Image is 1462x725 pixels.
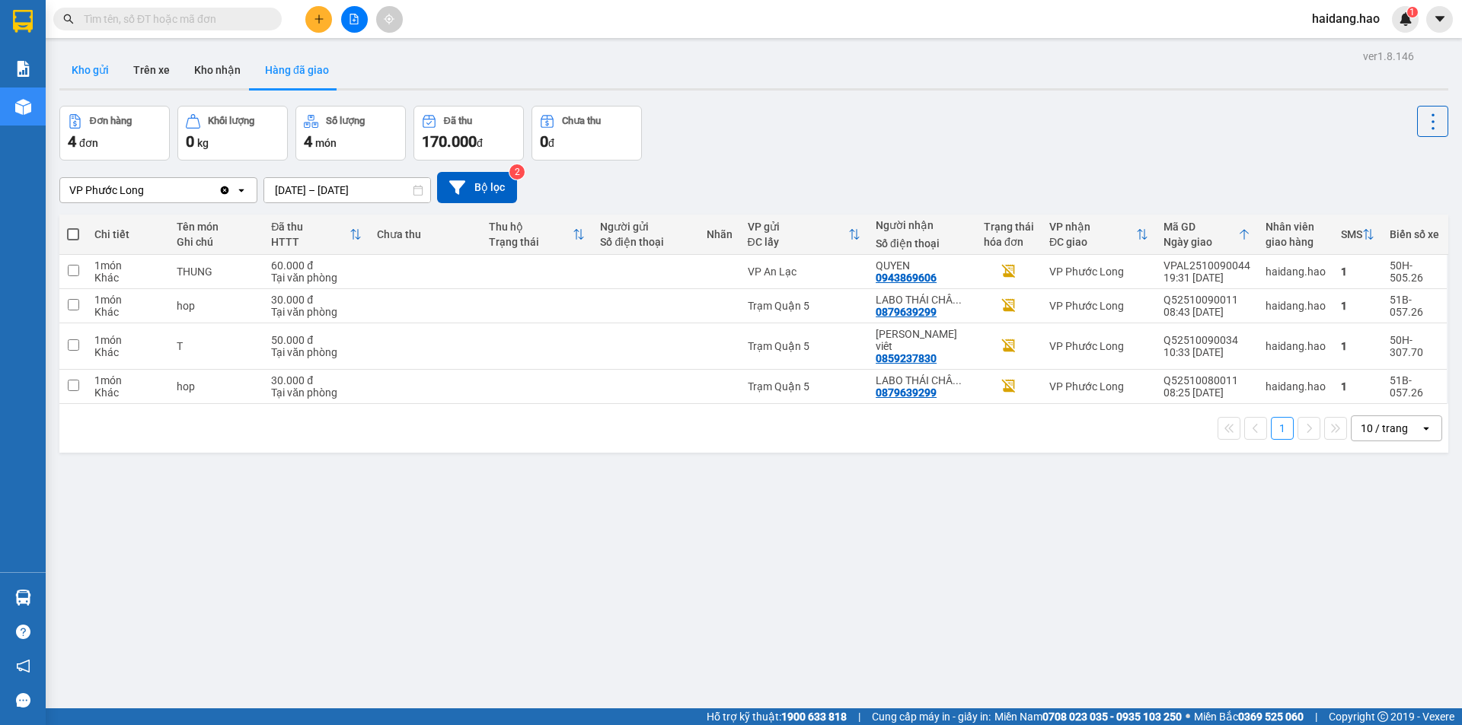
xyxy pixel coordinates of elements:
div: 60.000 đ [271,259,362,272]
img: logo.jpg [19,19,95,95]
img: warehouse-icon [15,590,31,606]
div: Số điện thoại [600,236,691,248]
li: 26 Phó Cơ Điều, Phường 12 [142,37,637,56]
div: hop [177,380,257,393]
div: 30.000 đ [271,374,362,386]
sup: 2 [509,164,525,180]
div: 1 [1341,340,1374,352]
span: đơn [79,137,98,149]
div: 1 [1341,266,1374,278]
span: 1 [1409,7,1415,17]
div: Trạng thái [984,221,1034,233]
div: Khối lượng [208,116,254,126]
div: SMS [1341,228,1362,240]
span: đ [477,137,483,149]
div: ĐC lấy [748,236,848,248]
div: Tại văn phòng [271,346,362,358]
span: Miền Nam [994,708,1182,725]
span: question-circle [16,625,30,639]
div: VP Phước Long [1049,266,1148,278]
div: ĐC giao [1049,236,1136,248]
span: | [1315,708,1317,725]
div: Nhãn [707,228,733,240]
b: GỬI : VP Phước Long [19,110,219,135]
th: Toggle SortBy [1156,215,1258,255]
div: Trạm Quận 5 [748,300,860,312]
div: Đã thu [271,221,350,233]
span: message [16,693,30,708]
div: Tên món [177,221,257,233]
svg: open [235,184,247,196]
button: Khối lượng0kg [177,106,288,161]
th: Toggle SortBy [740,215,868,255]
div: Khác [94,306,161,318]
div: 51B-057.26 [1390,374,1439,399]
div: 50H-307.70 [1390,334,1439,358]
button: Kho nhận [182,52,253,88]
li: Hotline: 02839552959 [142,56,637,75]
span: Hỗ trợ kỹ thuật: [707,708,847,725]
div: T [177,340,257,352]
button: Đã thu170.000đ [413,106,524,161]
div: 1 món [94,294,161,306]
span: 0 [186,132,194,151]
span: plus [314,14,324,24]
strong: 0708 023 035 - 0935 103 250 [1042,711,1182,723]
strong: 0369 525 060 [1238,711,1304,723]
span: aim [384,14,394,24]
div: Số điện thoại [876,237,969,250]
div: Ngày giao [1164,236,1238,248]
span: 4 [68,132,76,151]
div: VP Phước Long [1049,340,1148,352]
div: 1 món [94,334,161,346]
div: VPAL2510090044 [1164,259,1250,272]
img: logo-vxr [13,10,33,33]
span: Cung cấp máy in - giấy in: [872,708,991,725]
div: 10:33 [DATE] [1164,346,1250,358]
span: notification [16,659,30,673]
div: Trạng thái [489,236,573,248]
button: Đơn hàng4đơn [59,106,170,161]
div: hop [177,300,257,312]
div: 50.000 đ [271,334,362,346]
span: haidang.hao [1300,9,1392,28]
button: file-add [341,6,368,33]
img: solution-icon [15,61,31,77]
div: Ghi chú [177,236,257,248]
button: 1 [1271,417,1294,440]
input: Select a date range. [264,178,430,202]
div: THUNG [177,266,257,278]
button: Kho gửi [59,52,121,88]
span: caret-down [1433,12,1447,26]
span: copyright [1377,711,1388,722]
button: caret-down [1426,6,1453,33]
span: | [858,708,860,725]
svg: Clear value [219,184,231,196]
button: Bộ lọc [437,172,517,203]
div: 19:31 [DATE] [1164,272,1250,284]
div: LABO THÁI CHÂU NGÂN [876,294,969,306]
svg: open [1420,422,1432,434]
div: 0879639299 [876,306,937,318]
button: plus [305,6,332,33]
div: QUYEN [876,259,969,272]
div: Q52510090034 [1164,334,1250,346]
div: 1 [1341,300,1374,312]
th: Toggle SortBy [263,215,369,255]
div: haidang.hao [1266,266,1326,278]
sup: 1 [1407,7,1418,17]
div: VP Phước Long [69,183,144,198]
input: Selected VP Phước Long. [145,183,147,198]
div: Mã GD [1164,221,1238,233]
div: Thu hộ [489,221,573,233]
div: Số lượng [326,116,365,126]
div: Đã thu [444,116,472,126]
div: 1 [1341,380,1374,393]
span: đ [548,137,554,149]
th: Toggle SortBy [1333,215,1382,255]
div: 0879639299 [876,386,937,399]
div: Chi tiết [94,228,161,240]
button: Hàng đã giao [253,52,341,88]
div: 50H-505.26 [1390,259,1439,284]
div: 08:25 [DATE] [1164,386,1250,399]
